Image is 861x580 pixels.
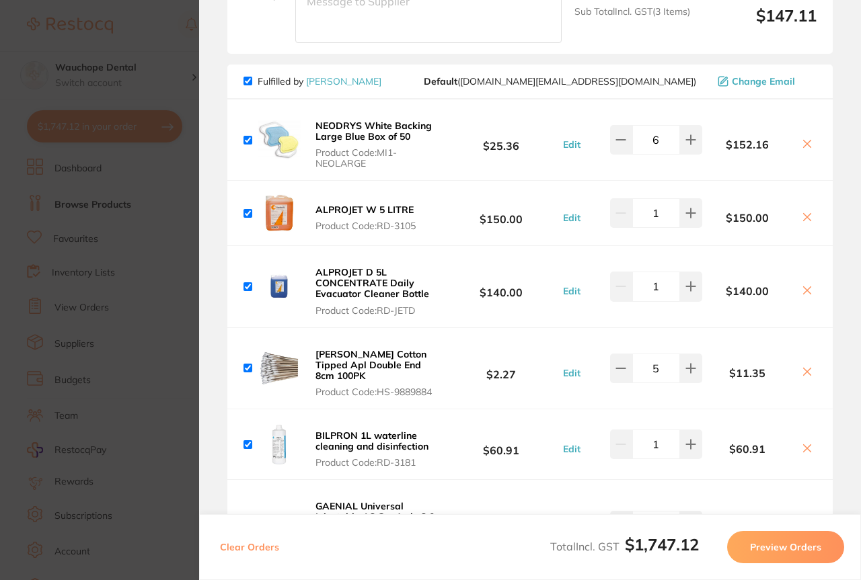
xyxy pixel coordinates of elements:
b: BILPRON 1L waterline cleaning and disinfection [315,429,428,452]
button: Edit [559,367,585,379]
span: customer.care@henryschein.com.au [424,76,696,87]
button: Clear Orders [216,531,283,563]
button: Edit [559,443,585,455]
button: Edit [559,138,585,151]
b: $60.91 [702,443,792,455]
span: Product Code: MI1-NEOLARGE [315,147,440,169]
img: M3B4c2NycQ [258,118,301,161]
b: $11.35 [702,367,792,379]
span: Product Code: RD-3181 [315,457,440,468]
button: Change Email [714,75,817,87]
button: NEODRYS White Backing Large Blue Box of 50 Product Code:MI1-NEOLARGE [311,120,444,169]
span: Product Code: HS-9889884 [315,386,440,397]
span: Product Code: RD-3105 [315,220,416,231]
span: Change Email [732,76,795,87]
button: Edit [559,285,585,297]
span: Sub Total Incl. GST ( 3 Items) [574,6,690,43]
button: ALPROJET D 5L CONCENTRATE Daily Evacuator Cleaner Bottle Product Code:RD-JETD [311,266,444,316]
b: $150.00 [444,201,558,226]
button: [PERSON_NAME] Cotton Tipped Apl Double End 8cm 100PK Product Code:HS-9889884 [311,348,444,398]
img: ZjV4dmUwaA [258,423,301,466]
b: $2.27 [444,356,558,380]
button: GAENIAL Universal Injectable A2 Syr 1ml x2 & 20 Disp tips Product Code:GC-GUIA2-2PACK [311,500,444,561]
img: NWJkZmtsZw [258,265,301,308]
b: $1,747.12 [625,534,699,554]
p: Fulfilled by [258,76,381,87]
output: $147.11 [701,6,817,43]
b: ALPROJET D 5L CONCENTRATE Daily Evacuator Cleaner Bottle [315,266,429,300]
b: $60.91 [444,432,558,457]
b: $140.00 [444,274,558,299]
b: $150.00 [702,212,792,224]
button: Preview Orders [727,531,844,563]
button: ALPROJET W 5 LITRE Product Code:RD-3105 [311,204,420,232]
button: Edit [559,212,585,224]
img: a3lyOXh2bw [258,505,301,548]
b: $152.16 [702,138,792,151]
b: ALPROJET W 5 LITRE [315,204,414,216]
button: BILPRON 1L waterline cleaning and disinfection Product Code:RD-3181 [311,429,444,468]
b: GAENIAL Universal Injectable A2 Syr 1ml x2 & 20 Disp tips [315,500,436,534]
b: Default [424,75,457,87]
b: $140.00 [702,285,792,297]
img: bW0wbHdhYg [258,192,301,235]
b: $25.36 [444,128,558,153]
span: Total Incl. GST [550,540,699,553]
a: [PERSON_NAME] [306,75,381,87]
img: emRhdG96Nw [258,347,301,390]
b: [PERSON_NAME] Cotton Tipped Apl Double End 8cm 100PK [315,348,426,382]
span: Product Code: RD-JETD [315,305,440,316]
b: NEODRYS White Backing Large Blue Box of 50 [315,120,432,142]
